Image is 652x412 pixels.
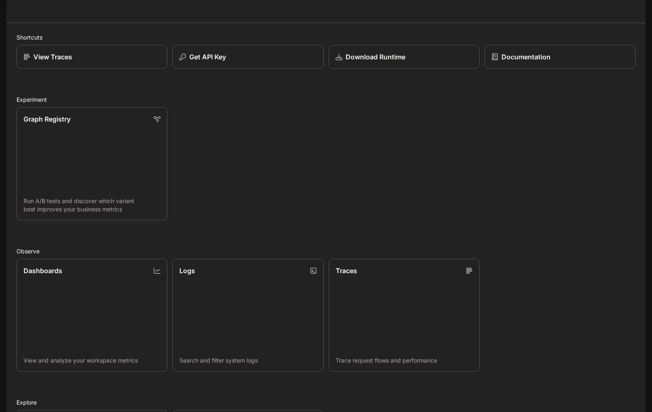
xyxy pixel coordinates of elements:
p: View Traces [33,52,72,62]
p: Logs [179,266,195,276]
p: Search and filter system logs [179,356,316,365]
p: Download Runtime [346,52,405,62]
a: Download Runtime [329,45,480,69]
a: DashboardsView and analyze your workspace metrics [16,259,167,372]
p: Get API Key [189,52,226,62]
p: Traces [336,266,357,276]
a: TracesTrace request flows and performance [329,259,480,372]
button: Get API Key [172,45,323,69]
a: Graph RegistryRun A/B tests and discover which variant best improves your business metrics [16,107,167,220]
p: Graph Registry [24,114,71,124]
h2: Explore [16,398,636,407]
p: Documentation [501,52,551,62]
p: Trace request flows and performance [336,356,473,365]
h2: Observe [16,247,636,255]
p: Run A/B tests and discover which variant best improves your business metrics [24,197,160,213]
a: View Traces [16,45,167,69]
p: Dashboards [24,266,62,276]
a: LogsSearch and filter system logs [172,259,323,372]
a: Documentation [485,45,636,69]
h2: Shortcuts [16,33,636,42]
p: View and analyze your workspace metrics [24,356,160,365]
h2: Experiment [16,95,636,104]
